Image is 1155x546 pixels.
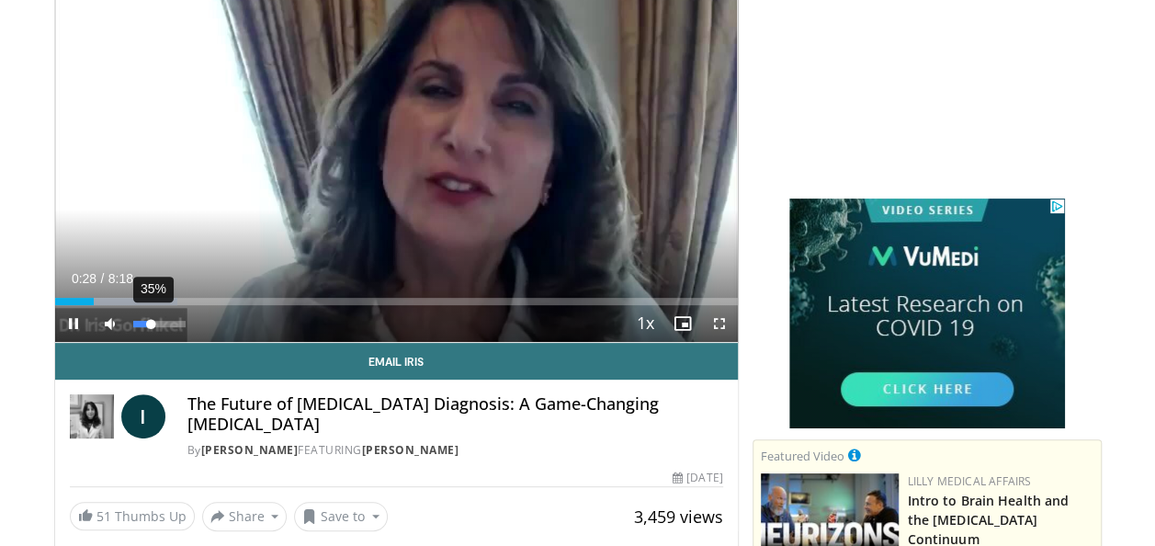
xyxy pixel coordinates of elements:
[101,271,105,286] span: /
[634,506,723,528] span: 3,459 views
[108,271,133,286] span: 8:18
[202,502,288,531] button: Share
[70,502,195,530] a: 51 Thumbs Up
[187,442,723,459] div: By FEATURING
[664,305,701,342] button: Enable picture-in-picture mode
[55,305,92,342] button: Pause
[362,442,459,458] a: [PERSON_NAME]
[55,343,738,380] a: Email Iris
[628,305,664,342] button: Playback Rate
[701,305,738,342] button: Fullscreen
[294,502,388,531] button: Save to
[70,394,114,438] img: Dr. Iris Gorfinkel
[908,473,1032,489] a: Lilly Medical Affairs
[92,305,129,342] button: Mute
[187,394,723,434] h4: The Future of [MEDICAL_DATA] Diagnosis: A Game-Changing [MEDICAL_DATA]
[789,199,1065,428] iframe: Advertisement
[121,394,165,438] a: I
[201,442,299,458] a: [PERSON_NAME]
[673,470,722,486] div: [DATE]
[761,448,844,464] small: Featured Video
[55,298,738,305] div: Progress Bar
[72,271,96,286] span: 0:28
[133,321,186,327] div: Volume Level
[96,507,111,525] span: 51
